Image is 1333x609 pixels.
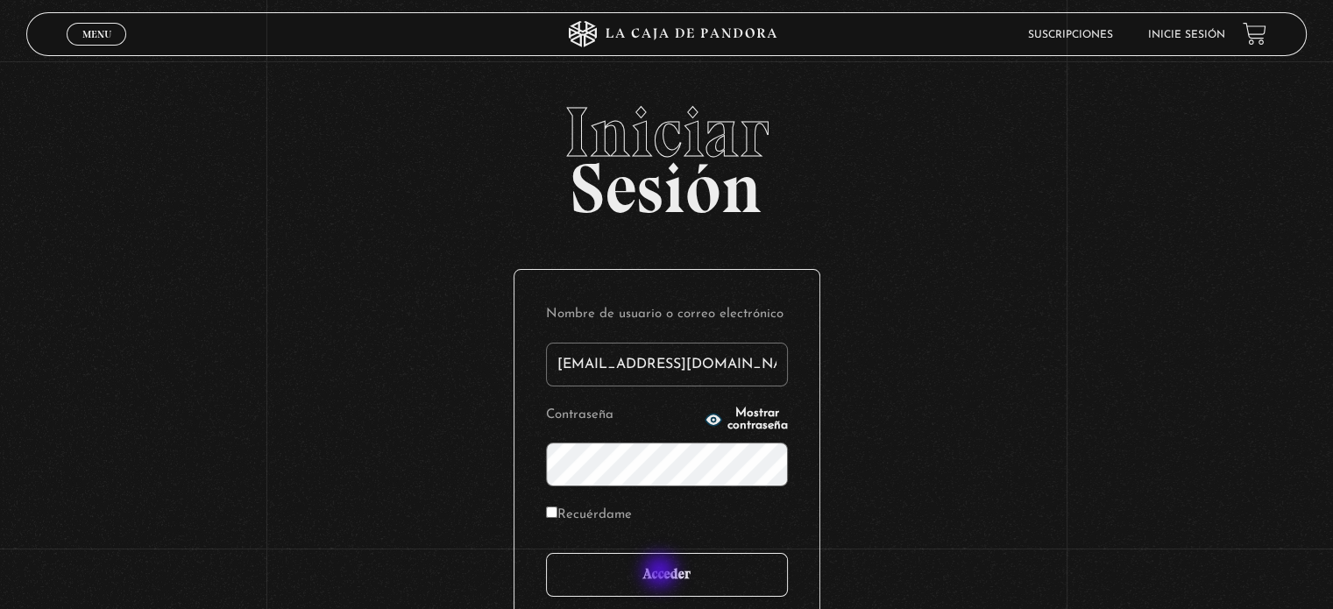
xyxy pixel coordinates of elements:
[76,44,117,56] span: Cerrar
[26,97,1306,167] span: Iniciar
[546,301,788,329] label: Nombre de usuario o correo electrónico
[705,407,788,432] button: Mostrar contraseña
[1028,30,1113,40] a: Suscripciones
[727,407,788,432] span: Mostrar contraseña
[1243,22,1266,46] a: View your shopping cart
[546,502,632,529] label: Recuérdame
[26,97,1306,209] h2: Sesión
[82,29,111,39] span: Menu
[546,553,788,597] input: Acceder
[546,402,699,429] label: Contraseña
[1148,30,1225,40] a: Inicie sesión
[546,506,557,518] input: Recuérdame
